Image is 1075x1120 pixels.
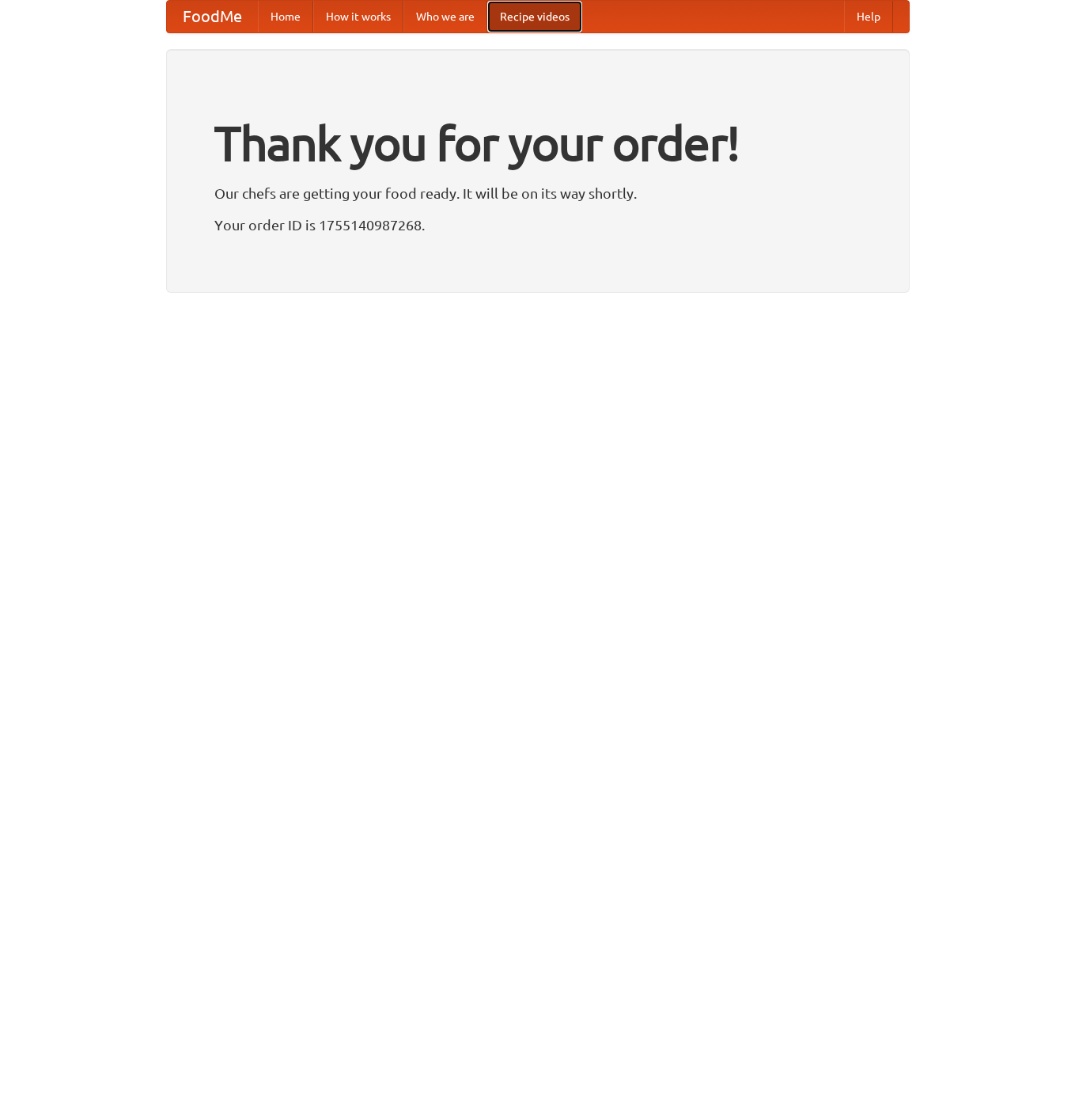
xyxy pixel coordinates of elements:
[313,1,403,32] a: How it works
[214,213,861,237] p: Your order ID is 1755140987268.
[167,1,258,32] a: FoodMe
[214,181,861,205] p: Our chefs are getting your food ready. It will be on its way shortly.
[214,105,861,181] h1: Thank you for your order!
[258,1,313,32] a: Home
[487,1,582,32] a: Recipe videos
[403,1,487,32] a: Who we are
[844,1,893,32] a: Help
